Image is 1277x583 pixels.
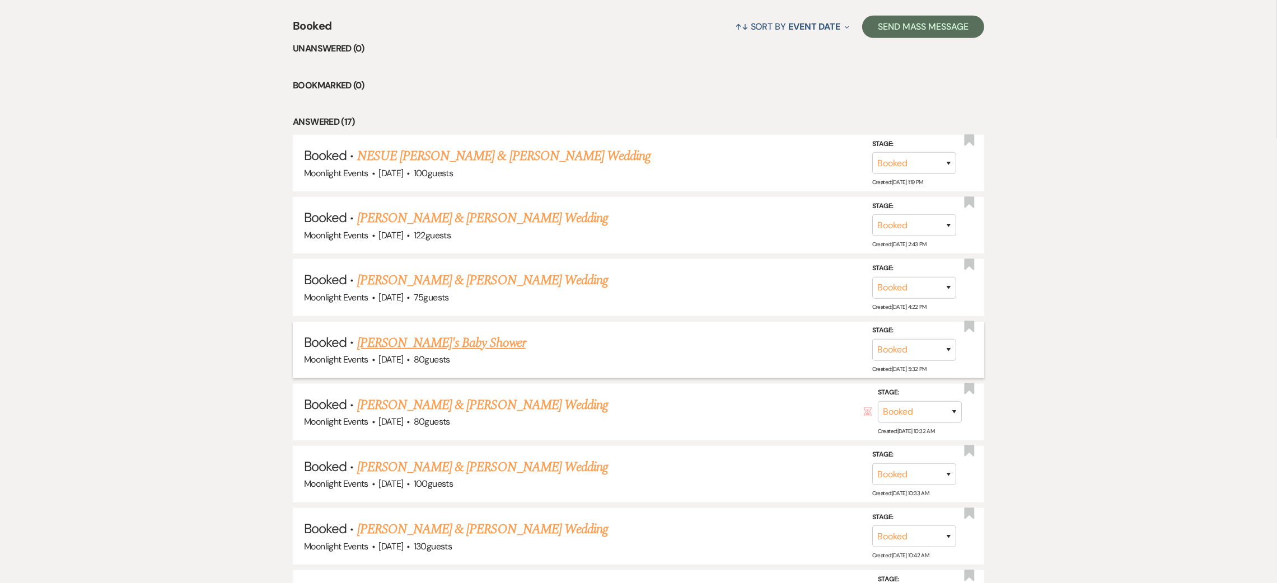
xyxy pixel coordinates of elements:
[872,490,929,497] span: Created: [DATE] 10:33 AM
[304,458,347,475] span: Booked
[293,115,984,129] li: Answered (17)
[357,146,651,166] a: NESUE [PERSON_NAME] & [PERSON_NAME] Wedding
[304,167,368,179] span: Moonlight Events
[304,396,347,413] span: Booked
[293,78,984,93] li: Bookmarked (0)
[731,12,854,41] button: Sort By Event Date
[357,270,608,290] a: [PERSON_NAME] & [PERSON_NAME] Wedding
[304,333,347,351] span: Booked
[378,540,403,552] span: [DATE]
[304,416,368,427] span: Moonlight Events
[414,478,453,490] span: 100 guests
[293,17,331,41] span: Booked
[304,209,347,226] span: Booked
[357,333,526,353] a: [PERSON_NAME]'s Baby Shower
[357,395,608,415] a: [PERSON_NAME] & [PERSON_NAME] Wedding
[378,416,403,427] span: [DATE]
[872,511,956,524] label: Stage:
[414,291,449,303] span: 75 guests
[304,291,368,303] span: Moonlight Events
[378,478,403,490] span: [DATE]
[735,21,749,32] span: ↑↓
[872,262,956,275] label: Stage:
[293,41,984,56] li: Unanswered (0)
[414,229,451,241] span: 122 guests
[788,21,840,32] span: Event Date
[378,167,403,179] span: [DATE]
[357,457,608,477] a: [PERSON_NAME] & [PERSON_NAME] Wedding
[414,416,450,427] span: 80 guests
[878,427,934,435] span: Created: [DATE] 10:32 AM
[304,540,368,552] span: Moonlight Events
[304,520,347,537] span: Booked
[872,449,956,461] label: Stage:
[304,478,368,490] span: Moonlight Events
[872,552,929,559] span: Created: [DATE] 10:42 AM
[304,271,347,288] span: Booked
[414,167,453,179] span: 100 guests
[304,147,347,164] span: Booked
[414,540,452,552] span: 130 guests
[357,208,608,228] a: [PERSON_NAME] & [PERSON_NAME] Wedding
[872,325,956,337] label: Stage:
[878,387,962,399] label: Stage:
[872,241,927,248] span: Created: [DATE] 2:43 PM
[872,303,927,310] span: Created: [DATE] 4:22 PM
[304,229,368,241] span: Moonlight Events
[872,138,956,150] label: Stage:
[872,200,956,213] label: Stage:
[872,365,927,373] span: Created: [DATE] 5:32 PM
[862,16,984,38] button: Send Mass Message
[414,354,450,365] span: 80 guests
[357,519,608,539] a: [PERSON_NAME] & [PERSON_NAME] Wedding
[378,291,403,303] span: [DATE]
[872,178,923,186] span: Created: [DATE] 1:19 PM
[304,354,368,365] span: Moonlight Events
[378,229,403,241] span: [DATE]
[378,354,403,365] span: [DATE]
